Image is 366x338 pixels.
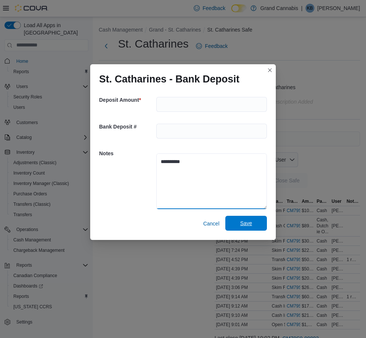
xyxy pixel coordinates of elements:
h5: Deposit Amount [99,92,155,107]
h5: Notes [99,146,155,161]
button: Closes this modal window [265,66,274,75]
button: Cancel [200,216,222,231]
h1: St. Catharines - Bank Deposit [99,73,239,85]
span: Save [240,220,252,227]
span: Cancel [203,220,219,227]
button: Save [225,216,267,231]
h5: Bank Deposit # [99,119,155,134]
